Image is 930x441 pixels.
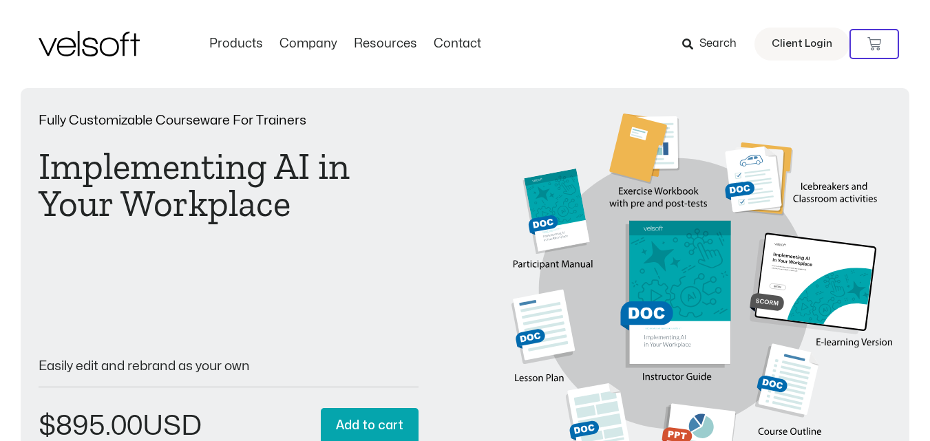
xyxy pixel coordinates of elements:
span: Client Login [772,35,832,53]
span: $ [39,413,56,440]
nav: Menu [201,36,489,52]
a: ProductsMenu Toggle [201,36,271,52]
span: Search [699,35,737,53]
a: Search [682,32,746,56]
p: Fully Customizable Courseware For Trainers [39,114,419,127]
bdi: 895.00 [39,413,142,440]
a: Client Login [754,28,849,61]
p: Easily edit and rebrand as your own [39,360,419,373]
a: ResourcesMenu Toggle [346,36,425,52]
img: Velsoft Training Materials [39,31,140,56]
h1: Implementing AI in Your Workplace [39,148,419,222]
a: CompanyMenu Toggle [271,36,346,52]
a: ContactMenu Toggle [425,36,489,52]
